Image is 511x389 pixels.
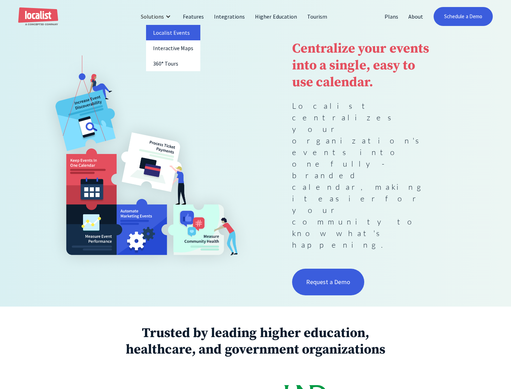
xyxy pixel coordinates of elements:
[18,7,58,26] a: home
[146,40,201,56] a: Interactive Maps
[250,8,302,25] a: Higher Education
[209,8,250,25] a: Integrations
[403,8,428,25] a: About
[302,8,332,25] a: Tourism
[126,325,385,358] strong: Trusted by leading higher education, healthcare, and government organizations
[146,25,201,40] a: Localist Events
[292,269,364,295] a: Request a Demo
[141,12,164,21] div: Solutions
[292,40,429,91] strong: Centralize your events into a single, easy to use calendar.
[136,8,178,25] div: Solutions
[380,8,403,25] a: Plans
[178,8,209,25] a: Features
[146,25,201,71] nav: Solutions
[434,7,493,26] a: Schedule a Demo
[292,100,438,250] p: Localist centralizes your organization's events into one fully-branded calendar, making it easier...
[146,56,201,71] a: 360° Tours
